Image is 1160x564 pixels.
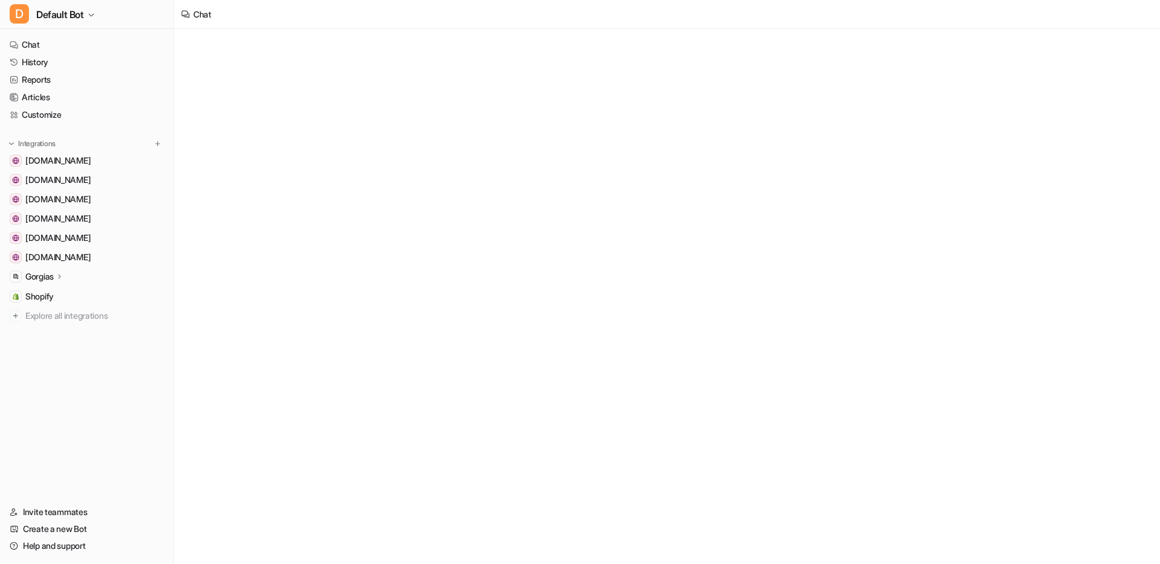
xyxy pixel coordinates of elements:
img: xtrafuel.eu [12,215,19,222]
span: [DOMAIN_NAME] [25,251,91,263]
a: Invite teammates [5,504,169,521]
a: Help and support [5,537,169,554]
a: xtrafuel.it[DOMAIN_NAME] [5,171,169,188]
a: xtrafuel.es[DOMAIN_NAME] [5,249,169,266]
span: D [10,4,29,24]
a: xtrafuel.nl[DOMAIN_NAME] [5,229,169,246]
img: Shopify [12,293,19,300]
p: Integrations [18,139,56,149]
img: explore all integrations [10,310,22,322]
a: ShopifyShopify [5,288,169,305]
a: xtrafuel.de[DOMAIN_NAME] [5,152,169,169]
img: menu_add.svg [153,139,162,148]
span: Shopify [25,290,54,303]
img: xtrafuel.fr [12,196,19,203]
a: Articles [5,89,169,106]
a: xtrafuel.eu[DOMAIN_NAME] [5,210,169,227]
span: [DOMAIN_NAME] [25,213,91,225]
button: Integrations [5,138,59,150]
span: [DOMAIN_NAME] [25,174,91,186]
img: expand menu [7,139,16,148]
span: [DOMAIN_NAME] [25,232,91,244]
a: Reports [5,71,169,88]
div: Chat [193,8,211,21]
img: xtrafuel.nl [12,234,19,242]
p: Gorgias [25,271,54,283]
span: [DOMAIN_NAME] [25,155,91,167]
a: xtrafuel.fr[DOMAIN_NAME] [5,191,169,208]
span: Explore all integrations [25,306,164,325]
span: Default Bot [36,6,84,23]
img: Gorgias [12,273,19,280]
a: Create a new Bot [5,521,169,537]
img: xtrafuel.it [12,176,19,184]
a: Customize [5,106,169,123]
a: Chat [5,36,169,53]
img: xtrafuel.es [12,254,19,261]
span: [DOMAIN_NAME] [25,193,91,205]
a: Explore all integrations [5,307,169,324]
a: History [5,54,169,71]
img: xtrafuel.de [12,157,19,164]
